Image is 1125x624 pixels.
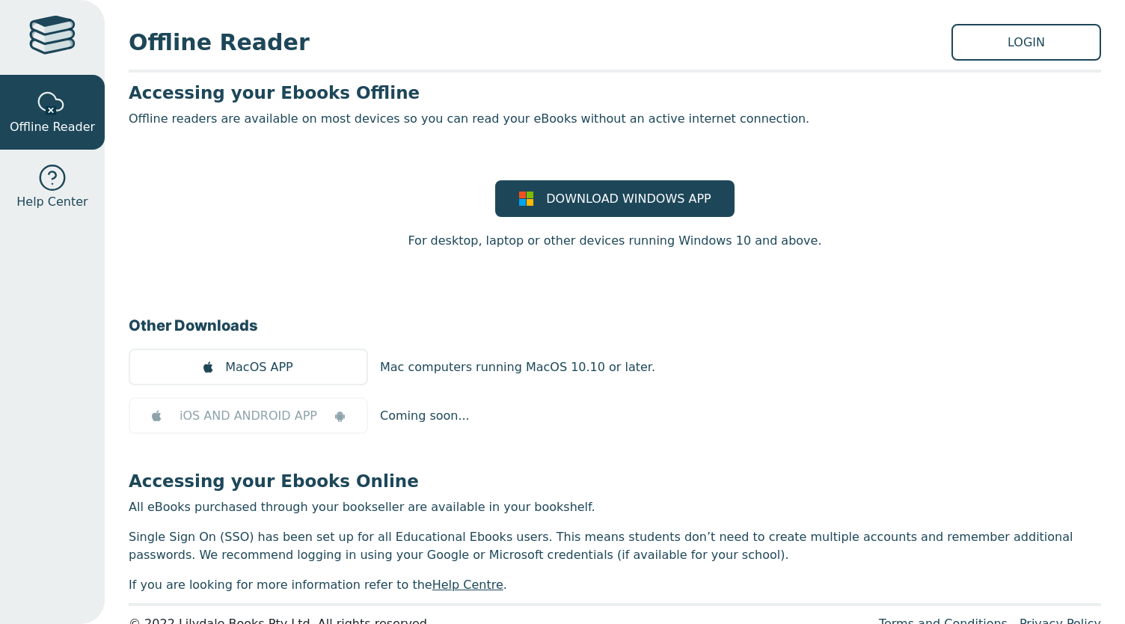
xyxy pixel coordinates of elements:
span: DOWNLOAD WINDOWS APP [546,190,711,208]
p: All eBooks purchased through your bookseller are available in your bookshelf. [129,498,1101,516]
p: Single Sign On (SSO) has been set up for all Educational Ebooks users. This means students don’t ... [129,528,1101,564]
a: DOWNLOAD WINDOWS APP [495,180,735,217]
h3: Accessing your Ebooks Offline [129,82,1101,104]
span: iOS AND ANDROID APP [180,407,317,425]
span: Offline Reader [129,25,951,59]
p: Mac computers running MacOS 10.10 or later. [380,358,655,376]
p: Coming soon... [380,407,470,425]
h3: Accessing your Ebooks Online [129,470,1101,492]
p: For desktop, laptop or other devices running Windows 10 and above. [408,232,821,250]
span: Offline Reader [10,118,95,136]
span: MacOS APP [225,358,292,376]
a: MacOS APP [129,349,368,385]
span: Help Center [16,193,88,211]
h3: Other Downloads [129,314,1101,337]
p: If you are looking for more information refer to the . [129,576,1101,594]
p: Offline readers are available on most devices so you can read your eBooks without an active inter... [129,110,1101,128]
a: LOGIN [951,24,1101,61]
a: Help Centre [432,578,503,592]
